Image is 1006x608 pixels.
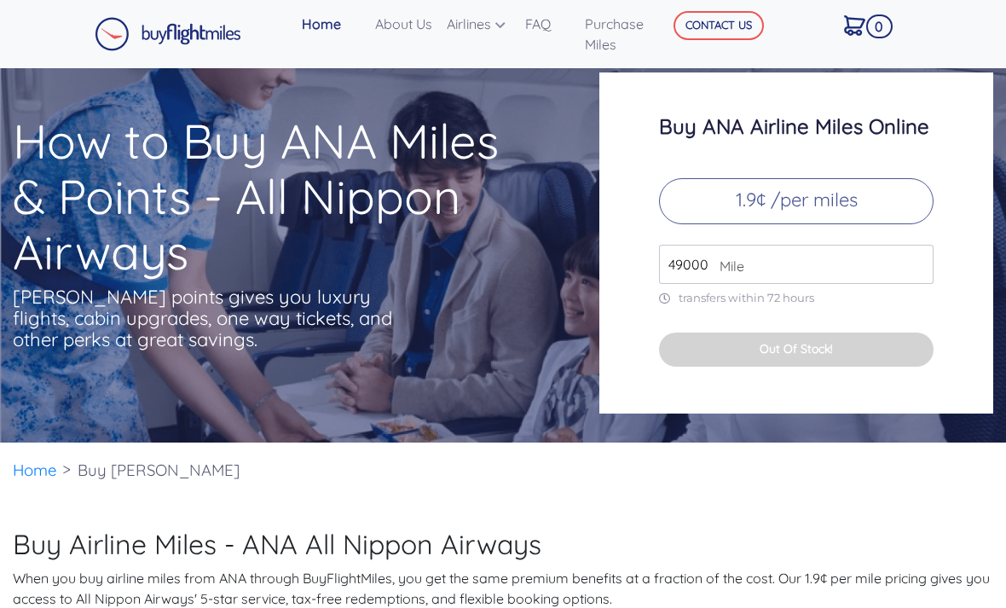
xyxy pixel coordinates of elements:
a: 0 [837,7,889,43]
h1: How to Buy ANA Miles & Points - All Nippon Airways [13,113,533,280]
span: Mile [711,256,744,276]
h2: Buy Airline Miles - ANA All Nippon Airways [13,528,993,560]
img: Cart [844,15,865,36]
a: Purchase Miles [578,7,671,61]
li: Buy [PERSON_NAME] [69,443,248,498]
span: 0 [866,14,892,38]
p: 1.9¢ /per miles [659,178,934,224]
a: About Us [368,7,440,41]
a: Home [13,460,57,480]
button: CONTACT US [674,11,764,40]
a: Home [295,7,368,41]
p: transfers within 72 hours [659,291,934,305]
img: Buy Flight Miles Logo [95,17,241,51]
a: Airlines [440,7,518,41]
a: FAQ [518,7,578,41]
button: Out Of Stock! [659,333,934,367]
p: [PERSON_NAME] points gives you luxury flights, cabin upgrades, one way tickets, and other perks a... [13,287,396,350]
h3: Buy ANA Airline Miles Online [659,115,934,137]
a: Buy Flight Miles Logo [95,13,241,55]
